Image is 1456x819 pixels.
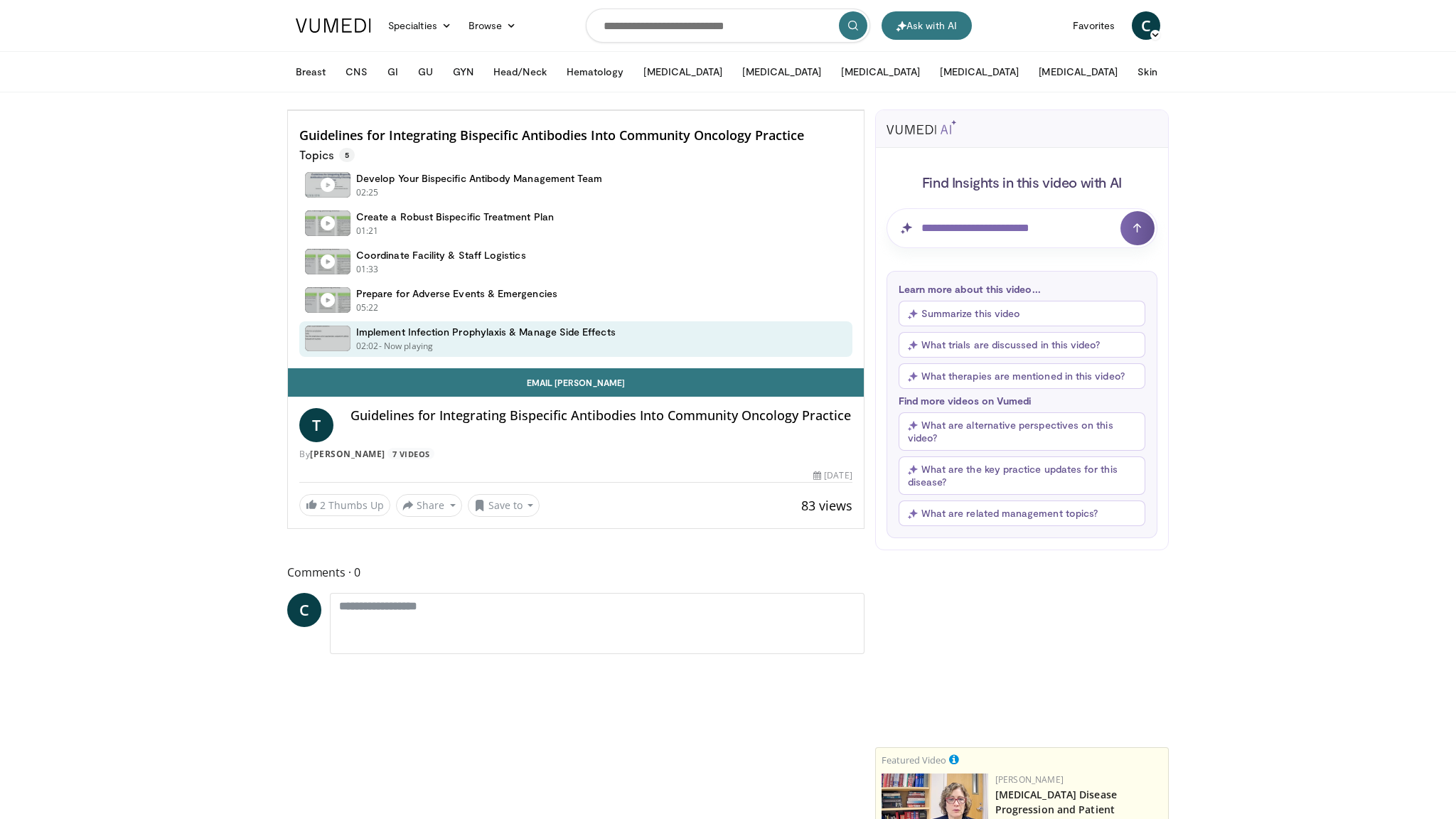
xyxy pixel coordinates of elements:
button: Hematology [558,58,633,86]
p: 01:33 [356,263,379,276]
img: vumedi-ai-logo.svg [887,120,956,134]
button: [MEDICAL_DATA] [635,58,731,86]
span: Comments 0 [287,563,864,582]
iframe: Advertisement [915,561,1128,739]
button: GI [379,58,407,86]
p: 01:21 [356,225,379,237]
p: Topics [299,148,355,162]
span: 2 [320,498,326,512]
button: Head/Neck [485,58,555,86]
button: GU [409,58,441,86]
button: [MEDICAL_DATA] [1030,58,1126,86]
a: [PERSON_NAME] [310,448,385,460]
p: 02:02 [356,340,379,353]
button: Save to [468,494,540,517]
button: What trials are discussed in this video? [899,332,1145,358]
a: Email [PERSON_NAME] [288,368,864,397]
h4: Guidelines for Integrating Bispecific Antibodies Into Community Oncology Practice [350,408,852,424]
p: Learn more about this video... [899,283,1145,295]
p: Find more videos on Vumedi [899,395,1145,407]
h4: Create a Robust Bispecific Treatment Plan [356,210,554,223]
a: 2 Thumbs Up [299,494,390,516]
button: Share [396,494,462,517]
input: Search topics, interventions [586,9,870,43]
button: Breast [287,58,334,86]
p: 02:25 [356,186,379,199]
a: [PERSON_NAME] [995,773,1064,786]
h4: Guidelines for Integrating Bispecific Antibodies Into Community Oncology Practice [299,128,852,144]
button: Ask with AI [882,11,972,40]
a: 7 Videos [387,448,434,460]
button: What therapies are mentioned in this video? [899,363,1145,389]
a: Favorites [1064,11,1123,40]
h4: Coordinate Facility & Staff Logistics [356,249,526,262]
button: [MEDICAL_DATA] [833,58,928,86]
button: [MEDICAL_DATA] [734,58,830,86]
button: What are the key practice updates for this disease? [899,456,1145,495]
h4: Implement Infection Prophylaxis & Manage Side Effects [356,326,616,338]
a: T [299,408,333,442]
img: VuMedi Logo [296,18,371,33]
p: 05:22 [356,301,379,314]
button: What are related management topics? [899,500,1145,526]
span: 83 views [801,497,852,514]
input: Question for AI [887,208,1157,248]
a: C [287,593,321,627]
button: Summarize this video [899,301,1145,326]
button: [MEDICAL_DATA] [931,58,1027,86]
small: Featured Video [882,754,946,766]
h4: Prepare for Adverse Events & Emergencies [356,287,557,300]
button: Skin [1129,58,1165,86]
div: By [299,448,852,461]
a: Browse [460,11,525,40]
button: GYN [444,58,482,86]
h4: Find Insights in this video with AI [887,173,1157,191]
div: [DATE] [813,469,852,482]
a: Specialties [380,11,460,40]
button: CNS [337,58,375,86]
h4: Develop Your Bispecific Antibody Management Team [356,172,602,185]
a: C [1132,11,1160,40]
p: - Now playing [379,340,434,353]
button: What are alternative perspectives on this video? [899,412,1145,451]
span: 5 [339,148,355,162]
